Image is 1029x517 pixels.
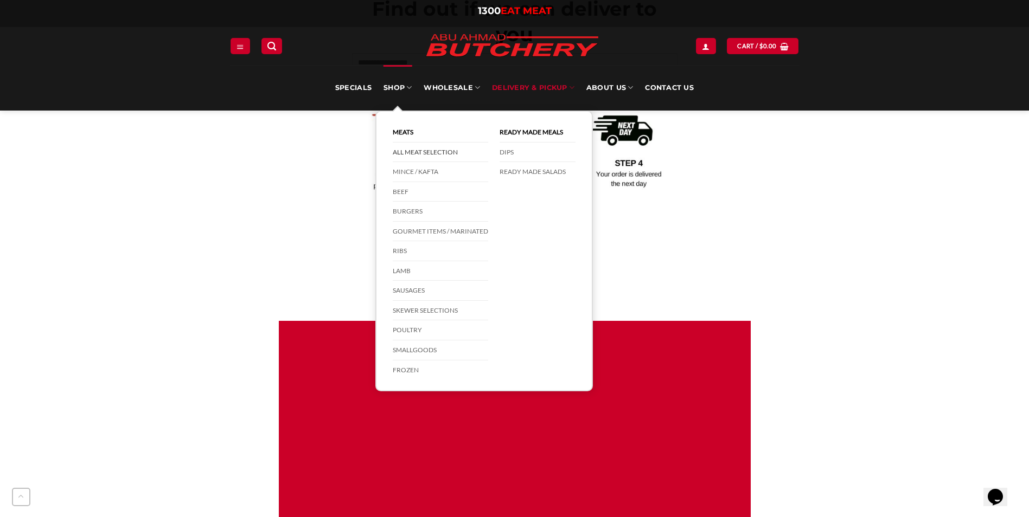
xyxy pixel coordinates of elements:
a: Mince / Kafta [393,162,488,182]
button: Go to top [12,488,30,506]
img: Abu Ahmad Butchery [417,27,607,65]
span: Cart / [737,41,776,51]
a: Ready Made Meals [500,122,576,143]
a: Smallgoods [393,340,488,360]
a: Lamb [393,261,488,281]
a: Poultry [393,320,488,340]
img: Delivery Options [352,95,678,195]
bdi: 0.00 [759,42,777,49]
span: $ [759,41,763,51]
a: Login [696,38,715,54]
a: Ready Made Salads [500,162,576,182]
a: All Meat Selection [393,143,488,163]
a: Meats [393,122,488,143]
a: Sausages [393,281,488,301]
a: About Us [586,65,633,111]
a: Frozen [393,360,488,380]
span: 1300 [478,5,501,17]
span: EAT MEAT [501,5,552,17]
a: Specials [335,65,372,111]
a: View cart [727,38,798,54]
a: Gourmet Items / Marinated [393,222,488,242]
a: 1300EAT MEAT [478,5,552,17]
a: Contact Us [645,65,694,111]
a: Skewer Selections [393,301,488,321]
a: Burgers [393,202,488,222]
iframe: chat widget [983,474,1018,506]
a: Delivery & Pickup [492,65,574,111]
a: Wholesale [424,65,480,111]
a: Beef [393,182,488,202]
a: Ribs [393,241,488,261]
a: DIPS [500,143,576,163]
a: SHOP [384,65,412,111]
a: Search [261,38,282,54]
a: Menu [231,38,250,54]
